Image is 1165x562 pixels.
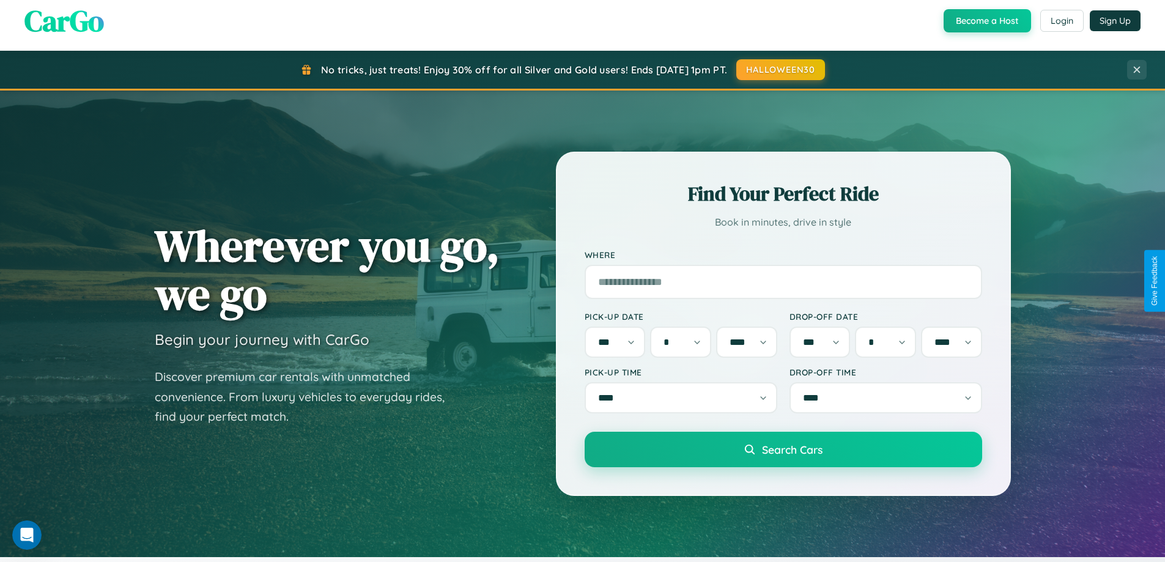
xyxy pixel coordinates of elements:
h2: Find Your Perfect Ride [585,180,982,207]
span: Search Cars [762,443,823,456]
button: Login [1040,10,1084,32]
button: Sign Up [1090,10,1141,31]
button: Search Cars [585,432,982,467]
label: Pick-up Time [585,367,777,377]
span: CarGo [24,1,104,41]
p: Discover premium car rentals with unmatched convenience. From luxury vehicles to everyday rides, ... [155,367,460,427]
span: No tricks, just treats! Enjoy 30% off for all Silver and Gold users! Ends [DATE] 1pm PT. [321,64,727,76]
label: Drop-off Time [790,367,982,377]
iframe: Intercom live chat [12,520,42,550]
div: Give Feedback [1150,256,1159,306]
button: Become a Host [944,9,1031,32]
label: Drop-off Date [790,311,982,322]
h1: Wherever you go, we go [155,221,500,318]
label: Where [585,250,982,260]
h3: Begin your journey with CarGo [155,330,369,349]
p: Book in minutes, drive in style [585,213,982,231]
button: HALLOWEEN30 [736,59,825,80]
label: Pick-up Date [585,311,777,322]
